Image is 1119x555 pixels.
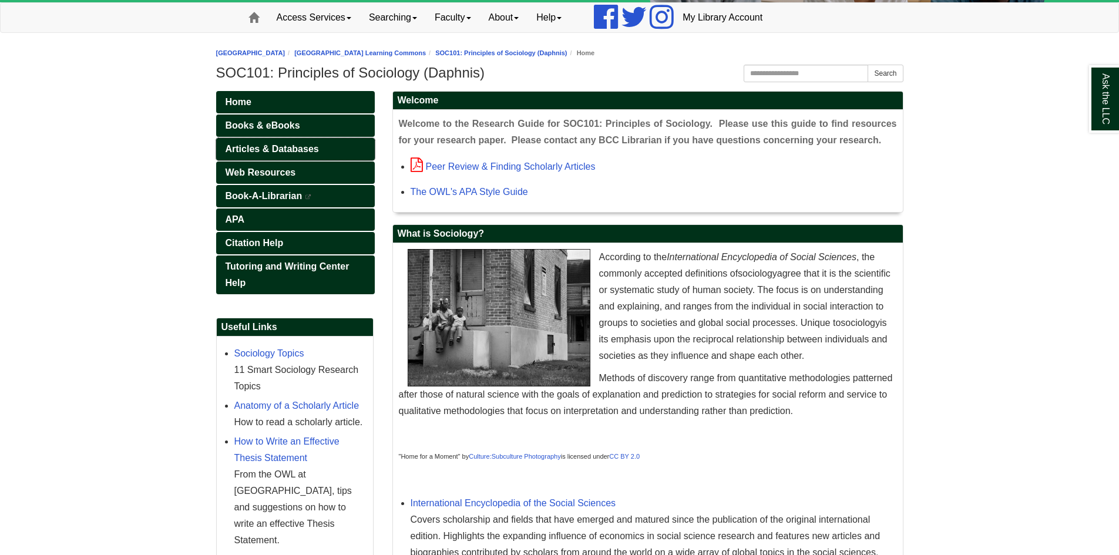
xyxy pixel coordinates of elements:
[217,318,373,337] h2: Useful Links
[567,48,595,59] li: Home
[399,119,897,145] span: Welcome to the Research Guide for SOC101: Principles of Sociology. Please use this guide to find ...
[868,65,903,82] button: Search
[527,3,570,32] a: Help
[216,48,903,59] nav: breadcrumb
[216,115,375,137] a: Books & eBooks
[674,3,771,32] a: My Library Account
[234,348,304,358] a: Sociology Topics
[480,3,528,32] a: About
[216,185,375,207] a: Book-A-Librarian
[216,162,375,184] a: Web Resources
[226,120,300,130] span: Books & eBooks
[234,414,367,430] div: How to read a scholarly article.
[226,191,303,201] span: Book-A-Librarian
[294,49,426,56] a: [GEOGRAPHIC_DATA] Learning Commons
[226,97,251,107] span: Home
[216,208,375,231] a: APA
[226,144,319,154] span: Articles & Databases
[393,92,903,110] h2: Welcome
[216,255,375,294] a: Tutoring and Writing Center Help
[216,138,375,160] a: Articles & Databases
[609,453,640,460] a: CC BY 2.0
[411,498,616,508] a: International Encyclopedia of the Social Sciences
[399,453,640,460] span: "Home for a Moment" by is licensed under
[216,65,903,81] h1: SOC101: Principles of Sociology (Daphnis)
[408,249,590,386] img: Sociology
[226,167,296,177] span: Web Resources
[234,401,359,411] a: Anatomy of a Scholarly Article
[399,249,897,364] p: According to the , the commonly accepted definitions of agree that it is the scientific or system...
[234,436,340,463] a: How to Write an Effective Thesis Statement
[738,268,777,278] span: sociology
[216,91,375,113] a: Home
[268,3,360,32] a: Access Services
[234,466,367,549] div: From the OWL at [GEOGRAPHIC_DATA], tips and suggestions on how to write an effective Thesis State...
[226,238,284,248] span: Citation Help
[469,453,561,460] a: Culture:Subculture Photography
[841,318,880,328] span: sociology
[360,3,426,32] a: Searching
[226,214,245,224] span: APA
[216,49,285,56] a: [GEOGRAPHIC_DATA]
[216,232,375,254] a: Citation Help
[399,370,897,419] p: Methods of discovery range from quantitative methodologies patterned after those of natural scien...
[305,194,312,200] i: This link opens in a new window
[667,252,856,262] em: International Encyclopedia of Social Sciences
[411,187,528,197] a: The OWL's APA Style Guide
[411,162,596,171] a: Peer Review & Finding Scholarly Articles
[426,3,480,32] a: Faculty
[226,261,350,288] span: Tutoring and Writing Center Help
[234,362,367,395] div: 11 Smart Sociology Research Topics
[435,49,567,56] a: SOC101: Principles of Sociology (Daphnis)
[393,225,903,243] h2: What is Sociology?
